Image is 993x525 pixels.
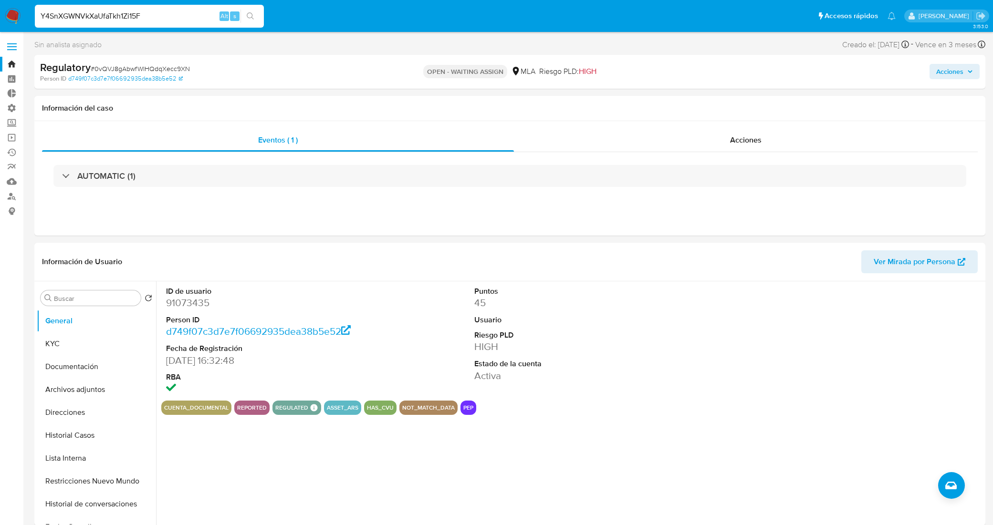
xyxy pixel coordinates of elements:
button: Buscar [44,294,52,302]
dt: Puntos [474,286,670,297]
button: Documentación [37,355,156,378]
button: has_cvu [367,406,394,410]
span: - [911,38,913,51]
span: Ver Mirada por Persona [874,250,955,273]
button: Historial Casos [37,424,156,447]
span: Accesos rápidos [825,11,878,21]
span: Acciones [936,64,963,79]
span: Riesgo PLD: [539,66,596,77]
button: pep [463,406,473,410]
h3: AUTOMATIC (1) [77,171,136,181]
dt: Riesgo PLD [474,330,670,340]
a: d749f07c3d7e7f06692935dea38b5e52 [166,324,351,338]
button: reported [237,406,267,410]
button: KYC [37,332,156,355]
span: # 0vQVJ8gAbwfWlHQdqXecc9XN [91,64,190,73]
input: Buscar [54,294,137,303]
dt: Usuario [474,315,670,325]
h1: Información de Usuario [42,257,122,267]
dt: Fecha de Registración [166,343,362,354]
span: s [233,11,236,21]
div: Creado el: [DATE] [842,38,909,51]
button: Direcciones [37,401,156,424]
span: Acciones [730,134,762,145]
button: search-icon [240,10,260,23]
dd: 45 [474,296,670,309]
button: asset_ars [327,406,358,410]
span: HIGH [579,66,596,77]
a: Notificaciones [888,12,896,20]
button: Volver al orden por defecto [145,294,152,305]
button: Restricciones Nuevo Mundo [37,470,156,493]
dd: 91073435 [166,296,362,309]
dd: Activa [474,369,670,382]
button: Ver Mirada por Persona [861,250,978,273]
button: General [37,309,156,332]
p: OPEN - WAITING ASSIGN [423,65,507,78]
span: Sin analista asignado [34,40,102,50]
p: leandro.caroprese@mercadolibre.com [919,11,972,21]
button: Acciones [930,64,980,79]
span: Vence en 3 meses [915,40,976,50]
button: not_match_data [402,406,455,410]
button: Historial de conversaciones [37,493,156,515]
dd: [DATE] 16:32:48 [166,354,362,367]
span: Eventos ( 1 ) [258,134,298,145]
div: MLA [511,66,535,77]
span: Alt [220,11,228,21]
a: d749f07c3d7e7f06692935dea38b5e52 [68,74,183,83]
button: Archivos adjuntos [37,378,156,401]
input: Buscar usuario o caso... [35,10,264,22]
b: Person ID [40,74,66,83]
dt: ID de usuario [166,286,362,297]
div: AUTOMATIC (1) [53,165,966,187]
h1: Información del caso [42,103,978,113]
dt: RBA [166,372,362,382]
dt: Estado de la cuenta [474,359,670,369]
button: cuenta_documental [164,406,229,410]
b: Regulatory [40,60,91,75]
button: regulated [275,406,308,410]
a: Salir [976,11,986,21]
button: Lista Interna [37,447,156,470]
dd: HIGH [474,340,670,353]
dt: Person ID [166,315,362,325]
